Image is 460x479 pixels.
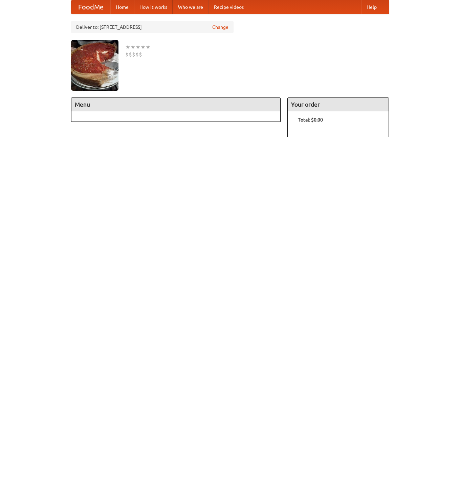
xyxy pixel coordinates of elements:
b: Total: $0.00 [298,117,323,123]
a: Help [361,0,382,14]
li: ★ [135,43,140,51]
a: How it works [134,0,173,14]
a: Recipe videos [209,0,249,14]
li: $ [139,51,142,58]
h4: Menu [71,98,281,111]
a: Change [212,24,228,30]
div: Deliver to: [STREET_ADDRESS] [71,21,234,33]
h4: Your order [288,98,389,111]
li: ★ [125,43,130,51]
li: ★ [130,43,135,51]
li: $ [125,51,129,58]
a: FoodMe [71,0,110,14]
li: $ [135,51,139,58]
li: ★ [140,43,146,51]
li: $ [129,51,132,58]
a: Who we are [173,0,209,14]
img: angular.jpg [71,40,118,91]
a: Home [110,0,134,14]
li: ★ [146,43,151,51]
li: $ [132,51,135,58]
